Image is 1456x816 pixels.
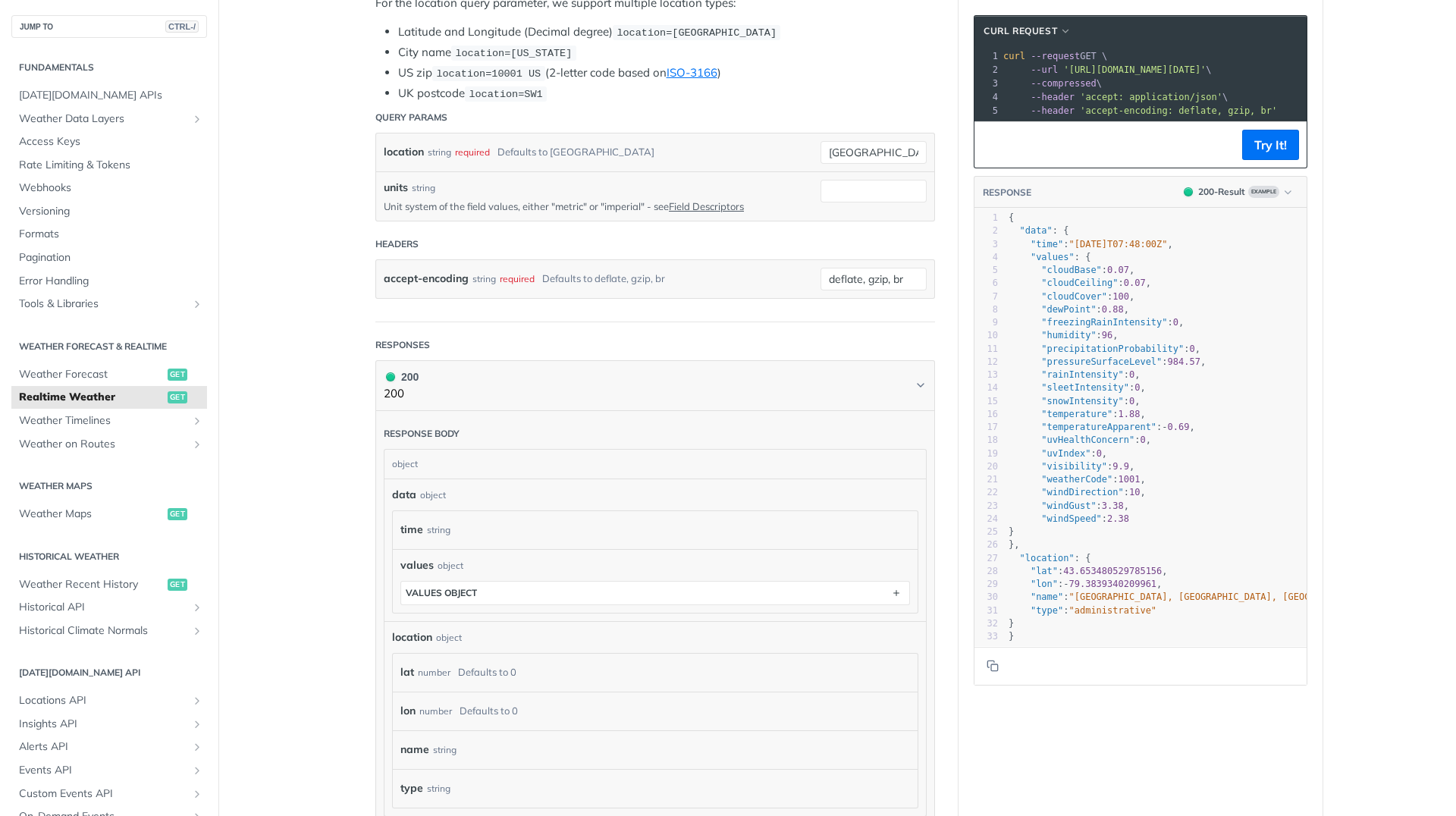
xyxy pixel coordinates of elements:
span: Rate Limiting & Tokens [19,158,203,173]
a: Webhooks [11,177,207,199]
a: Weather Forecastget [11,363,207,386]
span: --compressed [1031,78,1097,89]
div: Defaults to 0 [460,700,518,722]
span: "windSpeed" [1041,513,1101,524]
button: Show subpages for Historical API [191,601,203,614]
div: 6 [974,277,998,290]
span: : , [1009,382,1146,393]
a: Field Descriptors [669,200,744,212]
button: values object [401,582,909,604]
span: --header [1031,105,1075,116]
h2: Historical Weather [11,550,207,563]
span: "name" [1031,592,1063,602]
a: Error Handling [11,270,207,293]
span: --header [1031,92,1075,102]
span: location [392,629,432,645]
span: "cloudCeiling" [1041,278,1118,288]
p: Unit system of the field values, either "metric" or "imperial" - see [384,199,798,213]
div: 33 [974,630,998,643]
button: 200 200200 [384,369,927,403]
div: 3 [974,77,1000,90]
span: CTRL-/ [165,20,199,33]
span: Weather on Routes [19,437,187,452]
div: 14 [974,381,998,394]
span: 100 [1112,291,1129,302]
div: required [500,268,535,290]
a: Pagination [11,246,207,269]
span: Example [1248,186,1279,198]
a: Weather Mapsget [11,503,207,526]
div: 9 [974,316,998,329]
span: values [400,557,434,573]
li: US zip (2-letter code based on ) [398,64,935,82]
a: Historical APIShow subpages for Historical API [11,596,207,619]
button: Copy to clipboard [982,133,1003,156]
span: : , [1009,566,1168,576]
span: Locations API [19,693,187,708]
span: "pressureSurfaceLevel" [1041,356,1162,367]
span: \ [1003,64,1212,75]
span: "visibility" [1041,461,1107,472]
span: : , [1009,422,1195,432]
span: } [1009,526,1014,537]
div: 24 [974,513,998,526]
div: 11 [974,343,998,356]
span: 2.38 [1107,513,1129,524]
button: Show subpages for Custom Events API [191,788,203,800]
div: 1 [974,49,1000,63]
span: "values" [1031,252,1075,262]
li: Latitude and Longitude (Decimal degree) [398,24,935,41]
div: 20 [974,460,998,473]
span: "snowIntensity" [1041,396,1123,406]
div: 27 [974,552,998,565]
h2: Weather Maps [11,479,207,493]
span: data [392,487,416,503]
label: time [400,519,423,541]
span: 79.3839340209961 [1069,579,1157,589]
div: 28 [974,565,998,578]
span: [DATE][DOMAIN_NAME] APIs [19,88,203,103]
span: 10 [1129,487,1140,497]
span: get [168,579,187,591]
div: 25 [974,526,998,538]
a: Custom Events APIShow subpages for Custom Events API [11,783,207,805]
span: "temperatureApparent" [1041,422,1156,432]
div: object [438,559,463,573]
span: 0.07 [1124,278,1146,288]
span: "windDirection" [1041,487,1123,497]
span: 984.57 [1168,356,1200,367]
div: values object [406,587,477,598]
span: 0.07 [1107,265,1129,275]
span: : , [1009,278,1151,288]
span: cURL Request [984,24,1057,38]
div: 29 [974,578,998,591]
span: : , [1009,474,1146,485]
div: object [420,488,446,502]
div: string [412,181,435,195]
div: 13 [974,369,998,381]
span: : , [1009,369,1141,380]
h2: Fundamentals [11,61,207,74]
div: 4 [974,251,998,264]
a: Historical Climate NormalsShow subpages for Historical Climate Normals [11,620,207,642]
span: "time" [1031,239,1063,250]
span: : , [1009,291,1134,302]
span: - [1162,422,1167,432]
span: : , [1009,356,1206,367]
span: 3.38 [1102,501,1124,511]
div: 22 [974,486,998,499]
label: type [400,777,423,799]
a: Weather TimelinesShow subpages for Weather Timelines [11,410,207,432]
span: "[DATE]T07:48:00Z" [1069,239,1168,250]
div: 32 [974,617,998,630]
span: 43.653480529785156 [1063,566,1162,576]
span: } [1009,618,1014,629]
div: 19 [974,447,998,460]
span: : , [1009,501,1129,511]
button: RESPONSE [982,185,1032,200]
span: Historical Climate Normals [19,623,187,639]
span: --url [1031,64,1058,75]
span: "sleetIntensity" [1041,382,1129,393]
div: Response body [384,427,460,441]
span: Alerts API [19,739,187,755]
